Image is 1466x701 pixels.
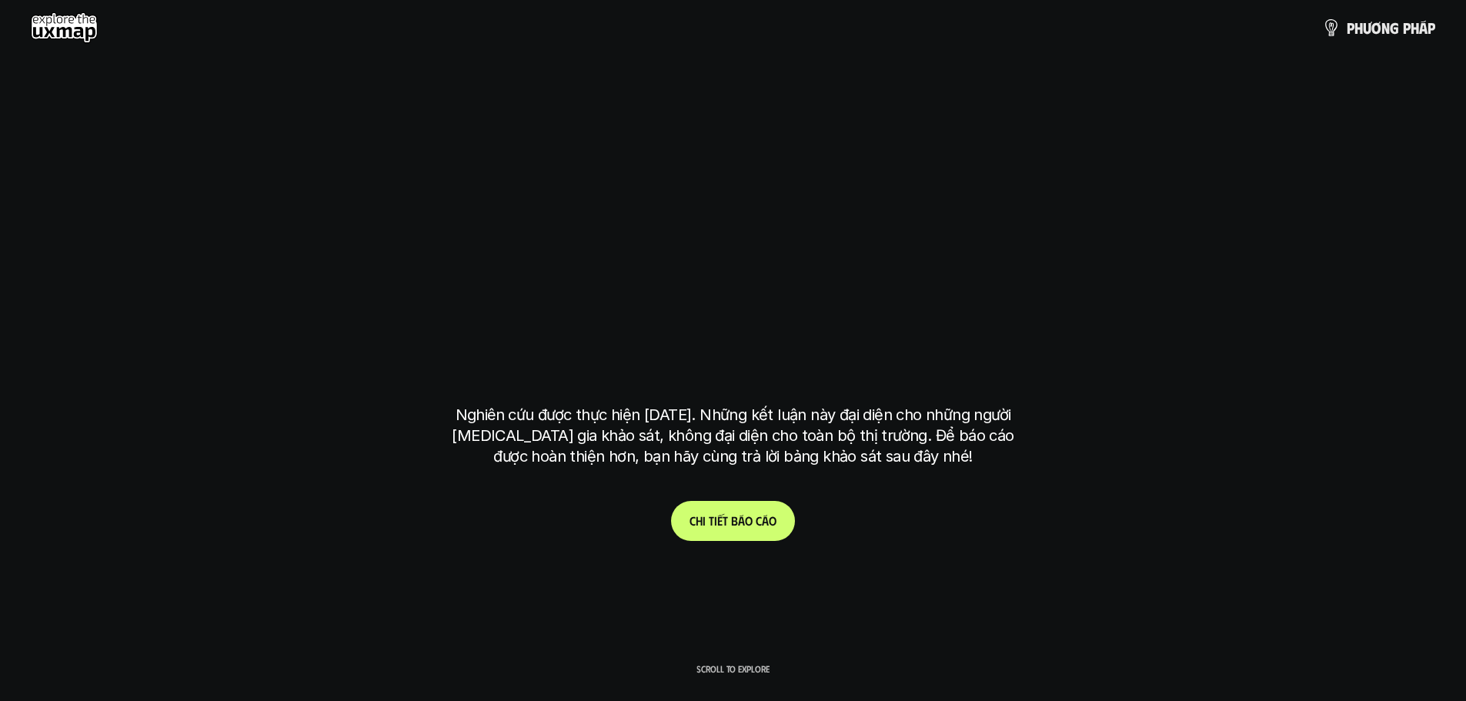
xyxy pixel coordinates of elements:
[696,513,703,528] span: h
[1411,19,1419,36] span: h
[723,513,728,528] span: t
[709,513,714,528] span: t
[690,513,696,528] span: C
[769,513,776,528] span: o
[1390,19,1399,36] span: g
[717,513,723,528] span: ế
[745,513,753,528] span: o
[1322,12,1435,43] a: phươngpháp
[1403,19,1411,36] span: p
[459,306,1007,371] h1: tại [GEOGRAPHIC_DATA]
[756,513,762,528] span: c
[1354,19,1363,36] span: h
[1347,19,1354,36] span: p
[762,513,769,528] span: á
[1381,19,1390,36] span: n
[1419,19,1428,36] span: á
[738,513,745,528] span: á
[703,513,706,528] span: i
[680,146,797,164] h6: Kết quả nghiên cứu
[714,513,717,528] span: i
[1428,19,1435,36] span: p
[1371,19,1381,36] span: ơ
[696,663,770,674] p: Scroll to explore
[445,405,1022,467] p: Nghiên cứu được thực hiện [DATE]. Những kết luận này đại diện cho những người [MEDICAL_DATA] gia ...
[731,513,738,528] span: b
[1363,19,1371,36] span: ư
[452,185,1014,249] h1: phạm vi công việc của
